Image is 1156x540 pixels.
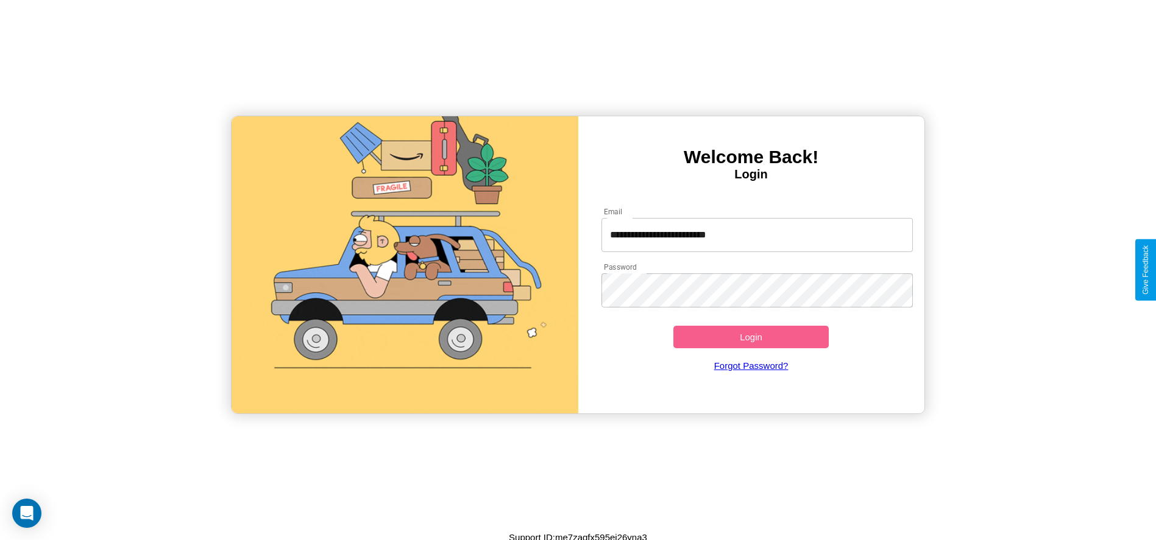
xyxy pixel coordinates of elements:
label: Password [604,262,636,272]
h4: Login [578,167,924,181]
label: Email [604,206,623,217]
h3: Welcome Back! [578,147,924,167]
div: Open Intercom Messenger [12,499,41,528]
div: Give Feedback [1141,245,1150,295]
img: gif [232,116,578,413]
button: Login [673,326,829,348]
a: Forgot Password? [595,348,907,383]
